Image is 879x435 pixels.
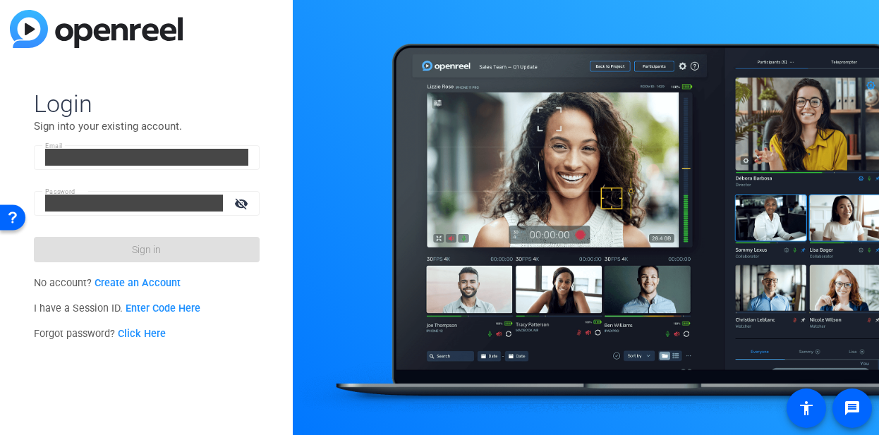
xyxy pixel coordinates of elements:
[34,277,181,289] span: No account?
[45,149,248,166] input: Enter Email Address
[45,188,75,195] mat-label: Password
[118,328,166,340] a: Click Here
[10,10,183,48] img: blue-gradient.svg
[798,400,815,417] mat-icon: accessibility
[34,118,260,134] p: Sign into your existing account.
[34,302,201,314] span: I have a Session ID.
[226,193,260,214] mat-icon: visibility_off
[126,302,200,314] a: Enter Code Here
[45,142,63,149] mat-label: Email
[844,400,861,417] mat-icon: message
[34,328,166,340] span: Forgot password?
[95,277,181,289] a: Create an Account
[34,89,260,118] span: Login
